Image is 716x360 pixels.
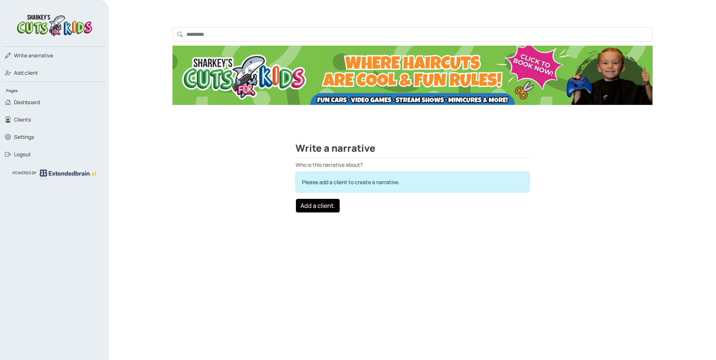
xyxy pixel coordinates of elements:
[296,172,530,192] div: Please add a client to create a narrative.
[14,98,40,106] span: Dashboard
[296,198,340,213] button: Add a client.
[296,161,530,169] label: Who is this narrative about?
[172,46,653,105] img: Ad Banner
[14,69,38,77] span: Add client
[296,143,530,158] h2: Write a narrative
[14,52,31,59] span: Write a
[15,12,94,37] img: logo
[14,116,31,123] span: Clients
[14,52,53,59] span: narrative
[40,169,96,179] img: logo
[14,133,34,141] span: Settings
[14,151,31,158] span: Logout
